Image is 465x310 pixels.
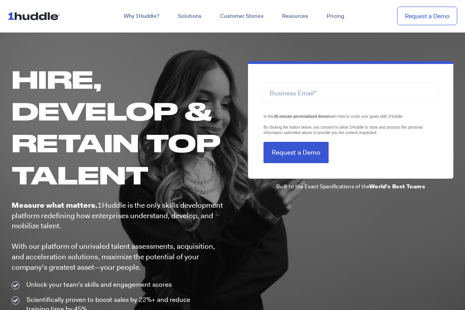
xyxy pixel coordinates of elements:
a: Pricing [317,9,353,23]
img: ... [8,9,63,23]
h1: Hire, Develop & Retain Top Talent [12,63,225,191]
b: World's Best Teams [369,183,425,190]
input: Request a Demo [263,142,329,163]
span: Unlock your team’s skills and engagement scores [24,280,172,289]
b: Measure what matters. [12,200,98,210]
strong: 30-minute personalized demo [274,114,329,119]
a: Solutions [169,9,211,23]
span: In this learn how to crush your goals with 1Huddle. By clicking the button below, you consent to ... [263,114,422,135]
p: 1Huddle is the only skills development platform redefining how enterprises understand, develop, a... [12,200,225,272]
a: Customer Stories [211,9,273,23]
a: Why 1Huddle? [114,9,169,23]
a: Request a Demo [397,7,457,26]
a: Resources [273,9,317,23]
input: Business Email* [263,82,438,103]
p: Built to the Exact Specifications of the [248,183,453,190]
